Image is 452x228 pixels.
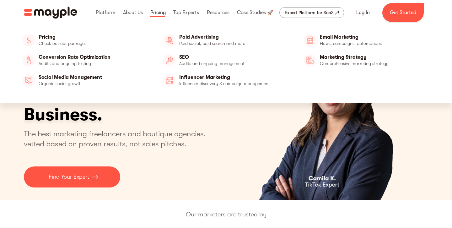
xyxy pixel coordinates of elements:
[205,3,231,23] div: Resources
[24,129,213,149] p: The best marketing freelancers and boutique agencies, vetted based on proven results, not sales p...
[49,173,89,181] p: Find Your Expert
[279,7,344,18] a: Expert Platform for SaaS
[285,9,334,16] div: Expert Platform for SaaS
[232,25,428,200] div: carousel
[149,3,167,23] div: Pricing
[24,166,120,187] a: Find Your Expert
[24,7,77,19] img: Mayple logo
[349,5,377,20] a: Log In
[382,3,424,22] a: Get Started
[121,3,144,23] div: About Us
[172,3,201,23] div: Top Experts
[24,7,77,19] a: home
[94,3,117,23] div: Platform
[232,25,428,200] div: 2 of 4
